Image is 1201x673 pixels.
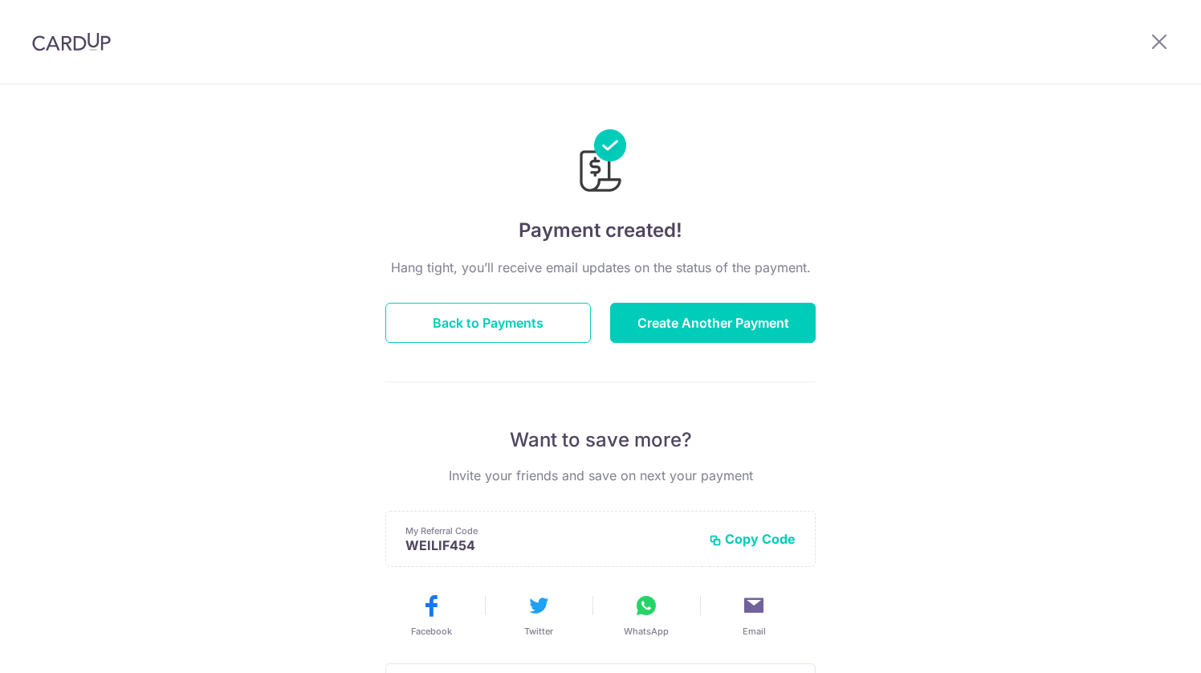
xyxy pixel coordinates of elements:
[32,32,111,51] img: CardUp
[411,625,452,638] span: Facebook
[624,625,669,638] span: WhatsApp
[385,303,591,343] button: Back to Payments
[524,625,553,638] span: Twitter
[575,129,626,197] img: Payments
[385,466,816,485] p: Invite your friends and save on next your payment
[706,593,801,638] button: Email
[385,258,816,277] p: Hang tight, you’ll receive email updates on the status of the payment.
[709,531,796,547] button: Copy Code
[384,593,478,638] button: Facebook
[385,216,816,245] h4: Payment created!
[405,524,696,537] p: My Referral Code
[599,593,694,638] button: WhatsApp
[610,303,816,343] button: Create Another Payment
[385,427,816,453] p: Want to save more?
[743,625,766,638] span: Email
[491,593,586,638] button: Twitter
[405,537,696,553] p: WEILIF454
